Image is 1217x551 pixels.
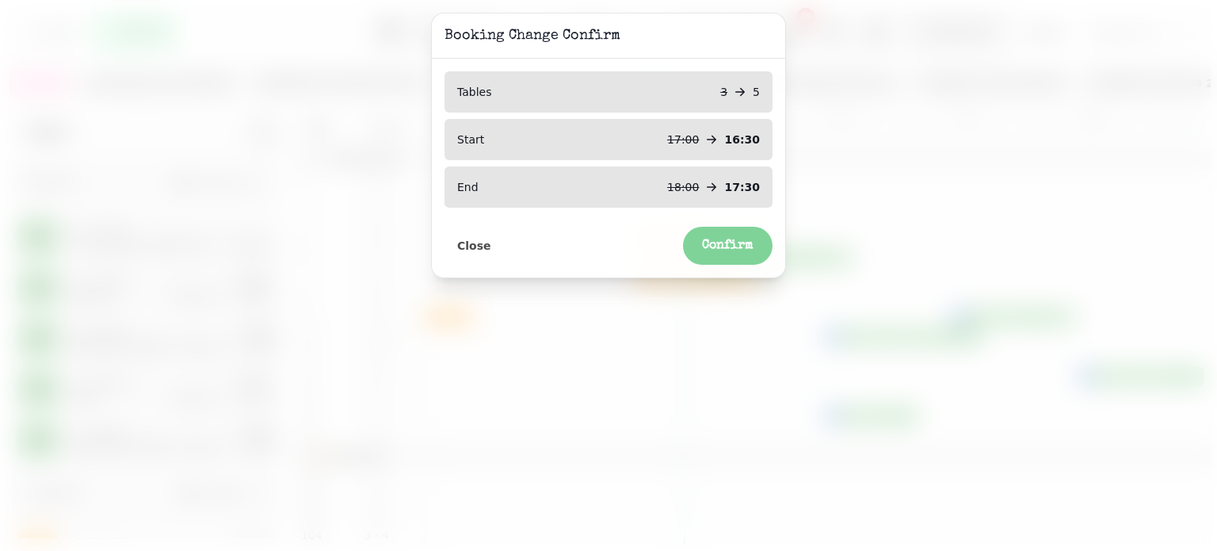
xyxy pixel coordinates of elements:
p: Start [457,132,484,147]
button: Confirm [683,227,773,265]
p: End [457,179,479,195]
p: 17:30 [724,179,760,195]
span: Confirm [702,239,753,252]
p: 18:00 [667,179,699,195]
p: 16:30 [724,132,760,147]
button: Close [444,235,504,256]
p: 3 [720,84,727,100]
p: 5 [753,84,760,100]
p: Tables [457,84,492,100]
h3: Booking Change Confirm [444,26,773,45]
span: Close [457,240,491,251]
p: 17:00 [667,132,699,147]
